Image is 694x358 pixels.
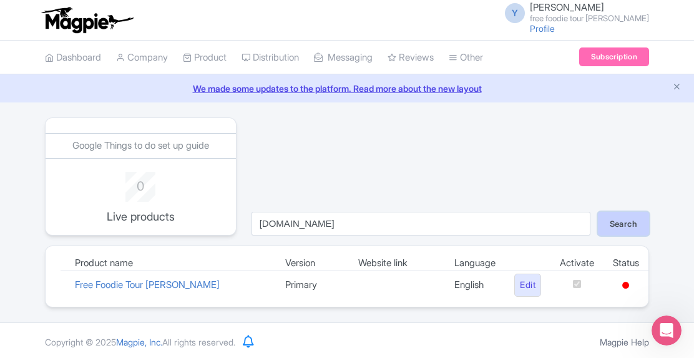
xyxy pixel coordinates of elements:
[514,274,541,297] a: Edit
[59,262,69,272] button: Upload attachment
[39,6,135,34] img: logo-ab69f6fb50320c5b225c76a69d11143b.png
[26,166,224,179] input: Enter your email
[195,5,219,29] button: Home
[66,256,276,271] td: Product name
[104,208,177,225] p: Live products
[349,256,446,271] td: Website link
[55,43,230,80] div: hello guys I need to connect myaccount to many oats is it possible buy opening an account with you?
[10,209,240,252] div: user says…
[276,256,349,271] td: Version
[219,5,242,27] div: Close
[600,337,649,347] a: Magpie Help
[10,97,240,126] div: Operator says…
[20,105,172,117] div: Give the team a way to reach you:
[7,82,687,95] a: We made some updates to the platform. Read more about the new layout
[530,14,649,22] small: free foodie tour [PERSON_NAME]
[37,336,243,349] div: Copyright © 2025 All rights reserved.
[10,97,182,125] div: Give the team a way to reach you:
[8,5,32,29] button: go back
[39,262,49,272] button: Gif picker
[449,41,483,75] a: Other
[579,47,649,66] a: Subscription
[11,236,239,257] textarea: Message…
[445,271,505,299] td: English
[61,12,105,21] h1: Operator
[604,256,648,271] td: Status
[252,212,590,236] input: Search...
[276,271,349,299] td: Primary
[10,126,240,209] div: Operator says…
[505,3,525,23] span: Y
[45,41,101,75] a: Dashboard
[19,262,29,272] button: Emoji picker
[183,41,227,75] a: Product
[209,209,240,237] div: ok
[445,256,505,271] td: Language
[530,23,555,34] a: Profile
[10,36,240,97] div: user says…
[75,279,220,291] a: Free Foodie Tour [PERSON_NAME]
[530,1,604,13] span: [PERSON_NAME]
[550,256,604,271] td: Activate
[242,41,299,75] a: Distribution
[598,212,649,236] button: Search
[26,147,224,162] div: You will be notified here and by email
[497,2,649,22] a: Y [PERSON_NAME] free foodie tour [PERSON_NAME]
[314,41,373,75] a: Messaging
[72,139,209,151] a: Google Things to do set up guide
[672,81,682,95] button: Close announcement
[45,36,240,87] div: hello guys I need to connect myaccount to many oats is it possible buy opening an account with you?
[116,337,162,347] span: Magpie, Inc.
[104,172,177,196] div: 0
[652,316,682,346] iframe: Intercom live chat
[214,257,234,277] button: Send a message…
[388,41,434,75] a: Reviews
[116,41,168,75] a: Company
[36,7,56,27] img: Profile image for Operator
[219,217,230,229] div: ok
